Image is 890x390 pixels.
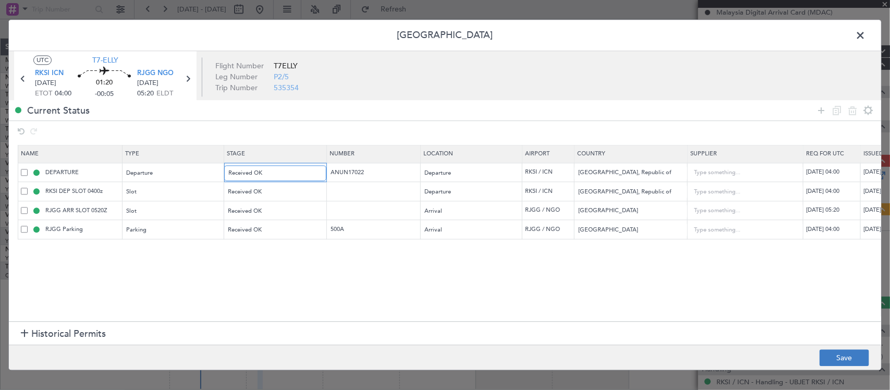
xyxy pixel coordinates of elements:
input: Type something... [694,203,788,219]
input: Type something... [694,165,788,181]
input: Type something... [694,184,788,200]
button: Save [820,350,869,367]
input: Type something... [694,222,788,238]
div: [DATE] 05:20 [806,206,860,215]
header: [GEOGRAPHIC_DATA] [9,20,881,51]
span: Req For Utc [806,150,844,157]
div: [DATE] 04:00 [806,187,860,196]
span: Supplier [690,150,717,157]
div: [DATE] 04:00 [806,168,860,177]
div: [DATE] 04:00 [806,225,860,234]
